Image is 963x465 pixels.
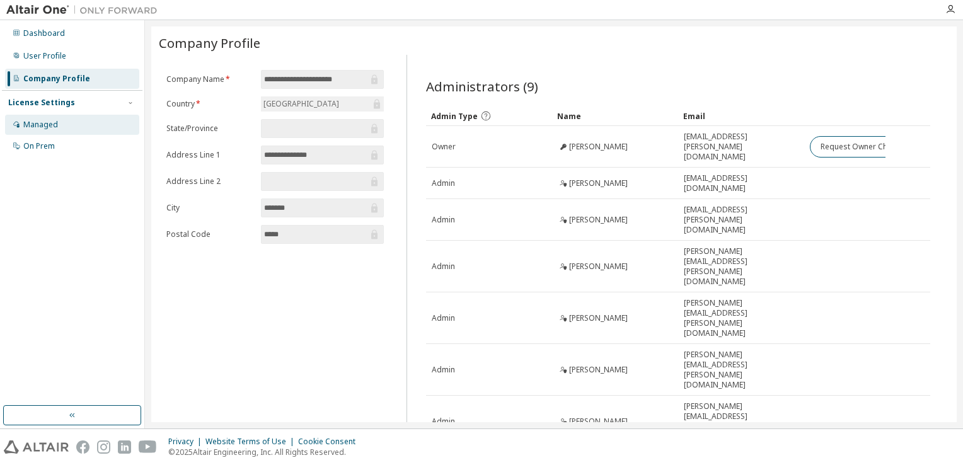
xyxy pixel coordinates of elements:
div: [GEOGRAPHIC_DATA] [261,96,384,112]
span: [EMAIL_ADDRESS][PERSON_NAME][DOMAIN_NAME] [684,205,799,235]
img: facebook.svg [76,440,89,454]
label: Company Name [166,74,253,84]
div: User Profile [23,51,66,61]
span: [EMAIL_ADDRESS][PERSON_NAME][DOMAIN_NAME] [684,132,799,162]
span: [PERSON_NAME] [569,313,628,323]
span: [PERSON_NAME] [569,365,628,375]
div: Company Profile [23,74,90,84]
label: City [166,203,253,213]
span: [PERSON_NAME] [569,261,628,272]
div: Website Terms of Use [205,437,298,447]
img: Altair One [6,4,164,16]
img: altair_logo.svg [4,440,69,454]
div: Email [683,106,799,126]
span: [PERSON_NAME][EMAIL_ADDRESS][PERSON_NAME][DOMAIN_NAME] [684,246,799,287]
img: linkedin.svg [118,440,131,454]
span: Admin [432,178,455,188]
label: Country [166,99,253,109]
p: © 2025 Altair Engineering, Inc. All Rights Reserved. [168,447,363,457]
button: Request Owner Change [810,136,916,158]
span: Administrators (9) [426,77,538,95]
div: Privacy [168,437,205,447]
img: youtube.svg [139,440,157,454]
span: Company Profile [159,34,260,52]
span: Owner [432,142,456,152]
label: State/Province [166,123,253,134]
div: [GEOGRAPHIC_DATA] [262,97,341,111]
span: Admin [432,261,455,272]
span: [PERSON_NAME] [569,178,628,188]
div: Name [557,106,673,126]
label: Address Line 2 [166,176,253,187]
div: Managed [23,120,58,130]
span: Admin [432,416,455,427]
div: License Settings [8,98,75,108]
span: [PERSON_NAME] [569,416,628,427]
span: [PERSON_NAME][EMAIL_ADDRESS][PERSON_NAME][DOMAIN_NAME] [684,401,799,442]
span: [EMAIL_ADDRESS][DOMAIN_NAME] [684,173,799,193]
label: Address Line 1 [166,150,253,160]
span: Admin [432,215,455,225]
span: Admin Type [431,111,478,122]
div: Cookie Consent [298,437,363,447]
label: Postal Code [166,229,253,239]
img: instagram.svg [97,440,110,454]
span: Admin [432,313,455,323]
span: [PERSON_NAME][EMAIL_ADDRESS][PERSON_NAME][DOMAIN_NAME] [684,298,799,338]
div: On Prem [23,141,55,151]
div: Dashboard [23,28,65,38]
span: [PERSON_NAME] [569,215,628,225]
span: [PERSON_NAME][EMAIL_ADDRESS][PERSON_NAME][DOMAIN_NAME] [684,350,799,390]
span: Admin [432,365,455,375]
span: [PERSON_NAME] [569,142,628,152]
